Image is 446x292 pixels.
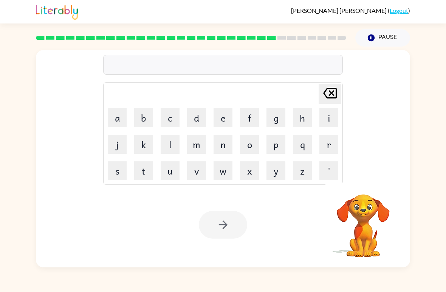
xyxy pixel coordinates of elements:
[390,7,408,14] a: Logout
[266,108,285,127] button: g
[293,135,312,154] button: q
[134,108,153,127] button: b
[214,161,232,180] button: w
[240,161,259,180] button: x
[108,161,127,180] button: s
[161,135,180,154] button: l
[291,7,388,14] span: [PERSON_NAME] [PERSON_NAME]
[319,161,338,180] button: '
[355,29,410,47] button: Pause
[134,135,153,154] button: k
[240,135,259,154] button: o
[134,161,153,180] button: t
[187,135,206,154] button: m
[187,161,206,180] button: v
[240,108,259,127] button: f
[161,108,180,127] button: c
[187,108,206,127] button: d
[161,161,180,180] button: u
[319,135,338,154] button: r
[293,161,312,180] button: z
[214,135,232,154] button: n
[36,3,78,20] img: Literably
[291,7,410,14] div: ( )
[108,108,127,127] button: a
[325,183,401,258] video: Your browser must support playing .mp4 files to use Literably. Please try using another browser.
[108,135,127,154] button: j
[266,161,285,180] button: y
[266,135,285,154] button: p
[214,108,232,127] button: e
[319,108,338,127] button: i
[293,108,312,127] button: h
